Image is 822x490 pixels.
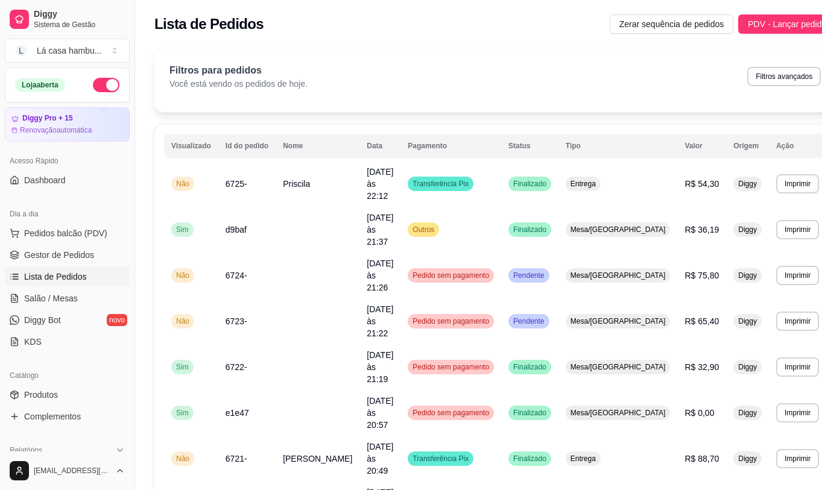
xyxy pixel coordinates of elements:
[226,225,247,234] span: d9baf
[5,385,130,404] a: Produtos
[736,316,759,326] span: Diggy
[164,134,218,158] th: Visualizado
[169,63,308,78] p: Filtros para pedidos
[684,362,719,372] span: R$ 32,90
[747,67,821,86] button: Filtros avançados
[5,456,130,485] button: [EMAIL_ADDRESS][DOMAIN_NAME]
[226,362,247,372] span: 6722-
[568,362,668,372] span: Mesa/[GEOGRAPHIC_DATA]
[5,171,130,190] a: Dashboard
[410,316,492,326] span: Pedido sem pagamento
[24,271,87,283] span: Lista de Pedidos
[154,14,264,34] h2: Lista de Pedidos
[410,179,471,189] span: Transferência Pix
[226,408,249,418] span: e1e47
[34,9,125,20] span: Diggy
[776,312,819,331] button: Imprimir
[776,357,819,377] button: Imprimir
[93,78,119,92] button: Alterar Status
[684,408,714,418] span: R$ 0,00
[5,39,130,63] button: Select a team
[22,114,73,123] article: Diggy Pro + 15
[10,445,42,455] span: Relatórios
[24,389,58,401] span: Produtos
[367,213,393,247] span: [DATE] às 21:37
[367,304,393,338] span: [DATE] às 21:22
[776,174,819,193] button: Imprimir
[677,134,726,158] th: Valor
[568,316,668,326] span: Mesa/[GEOGRAPHIC_DATA]
[174,316,192,326] span: Não
[34,20,125,30] span: Sistema de Gestão
[501,134,558,158] th: Status
[511,271,546,280] span: Pendente
[736,271,759,280] span: Diggy
[726,134,769,158] th: Origem
[684,271,719,280] span: R$ 75,80
[511,316,546,326] span: Pendente
[174,454,192,463] span: Não
[776,449,819,468] button: Imprimir
[367,350,393,384] span: [DATE] às 21:19
[24,292,78,304] span: Salão / Mesas
[684,454,719,463] span: R$ 88,70
[684,316,719,326] span: R$ 65,40
[20,125,92,135] article: Renovação automática
[5,407,130,426] a: Complementos
[736,362,759,372] span: Diggy
[5,107,130,142] a: Diggy Pro + 15Renovaçãoautomática
[24,314,61,326] span: Diggy Bot
[169,78,308,90] p: Você está vendo os pedidos de hoje.
[226,271,247,280] span: 6724-
[619,17,724,31] span: Zerar sequência de pedidos
[410,454,471,463] span: Transferência Pix
[736,408,759,418] span: Diggy
[174,362,191,372] span: Sim
[684,179,719,189] span: R$ 54,30
[5,224,130,243] button: Pedidos balcão (PDV)
[5,245,130,265] a: Gestor de Pedidos
[568,179,598,189] span: Entrega
[24,227,107,239] span: Pedidos balcão (PDV)
[24,249,94,261] span: Gestor de Pedidos
[410,271,492,280] span: Pedido sem pagamento
[5,332,130,351] a: KDS
[736,179,759,189] span: Diggy
[34,466,110,476] span: [EMAIL_ADDRESS][DOMAIN_NAME]
[5,204,130,224] div: Dia a dia
[5,366,130,385] div: Catálogo
[568,271,668,280] span: Mesa/[GEOGRAPHIC_DATA]
[610,14,734,34] button: Zerar sequência de pedidos
[511,362,549,372] span: Finalizado
[174,408,191,418] span: Sim
[283,179,310,189] span: Priscila
[174,179,192,189] span: Não
[5,289,130,308] a: Salão / Mesas
[226,316,247,326] span: 6723-
[511,225,549,234] span: Finalizado
[15,45,27,57] span: L
[367,167,393,201] span: [DATE] às 22:12
[174,271,192,280] span: Não
[736,454,759,463] span: Diggy
[226,454,247,463] span: 6721-
[5,151,130,171] div: Acesso Rápido
[776,403,819,422] button: Imprimir
[367,259,393,292] span: [DATE] às 21:26
[367,442,393,476] span: [DATE] às 20:49
[410,408,492,418] span: Pedido sem pagamento
[400,134,501,158] th: Pagamento
[410,225,437,234] span: Outros
[24,410,81,422] span: Complementos
[684,225,719,234] span: R$ 36,19
[24,174,66,186] span: Dashboard
[5,5,130,34] a: DiggySistema de Gestão
[218,134,276,158] th: Id do pedido
[174,225,191,234] span: Sim
[568,408,668,418] span: Mesa/[GEOGRAPHIC_DATA]
[5,267,130,286] a: Lista de Pedidos
[736,225,759,234] span: Diggy
[283,454,352,463] span: [PERSON_NAME]
[15,78,65,92] div: Loja aberta
[776,266,819,285] button: Imprimir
